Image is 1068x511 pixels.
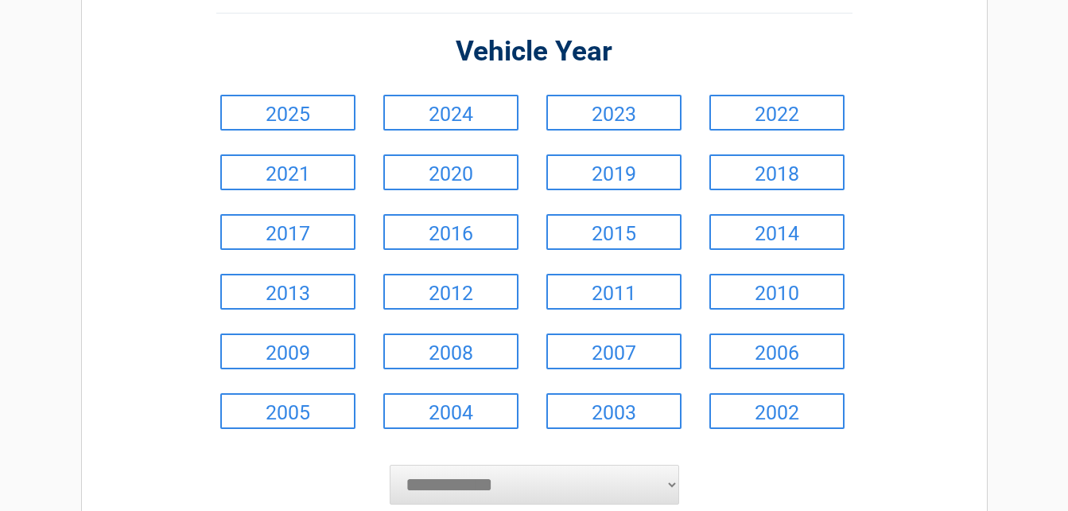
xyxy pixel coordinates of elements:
[546,334,682,369] a: 2007
[546,95,682,131] a: 2023
[709,274,845,310] a: 2010
[709,214,845,250] a: 2014
[216,33,852,71] h2: Vehicle Year
[709,334,845,369] a: 2006
[546,214,682,250] a: 2015
[220,214,355,250] a: 2017
[383,214,518,250] a: 2016
[709,393,845,429] a: 2002
[383,274,518,310] a: 2012
[383,95,518,131] a: 2024
[709,95,845,131] a: 2022
[220,154,355,190] a: 2021
[220,334,355,369] a: 2009
[220,95,355,131] a: 2025
[383,154,518,190] a: 2020
[546,154,682,190] a: 2019
[220,393,355,429] a: 2005
[709,154,845,190] a: 2018
[383,393,518,429] a: 2004
[383,334,518,369] a: 2008
[220,274,355,310] a: 2013
[546,393,682,429] a: 2003
[546,274,682,310] a: 2011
